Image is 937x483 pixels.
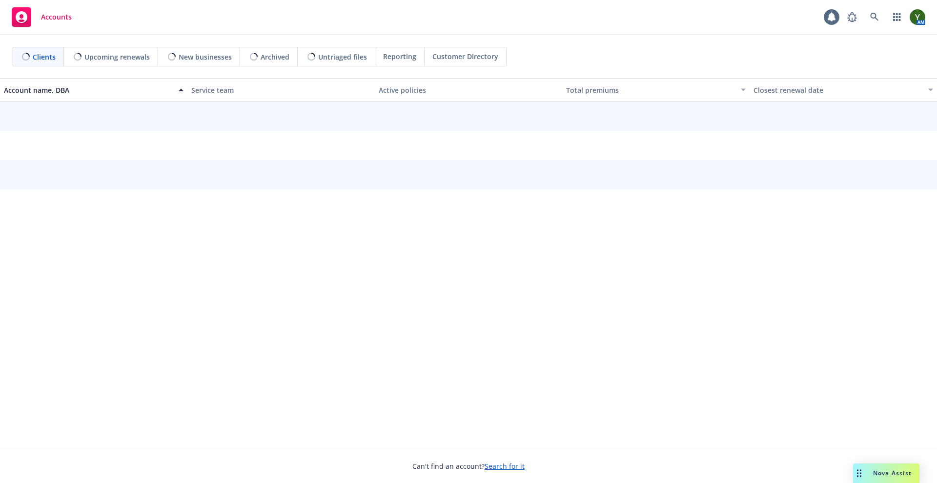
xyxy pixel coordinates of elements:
span: Nova Assist [873,469,912,477]
span: New businesses [179,52,232,62]
span: Untriaged files [318,52,367,62]
button: Nova Assist [853,463,919,483]
div: Service team [191,85,371,95]
button: Total premiums [562,78,750,102]
a: Search for it [485,462,525,471]
div: Closest renewal date [754,85,922,95]
button: Closest renewal date [750,78,937,102]
a: Switch app [887,7,907,27]
span: Clients [33,52,56,62]
button: Service team [187,78,375,102]
a: Accounts [8,3,76,31]
span: Upcoming renewals [84,52,150,62]
span: Archived [261,52,289,62]
span: Reporting [383,51,416,62]
a: Search [865,7,884,27]
button: Active policies [375,78,562,102]
div: Account name, DBA [4,85,173,95]
span: Accounts [41,13,72,21]
img: photo [910,9,925,25]
span: Customer Directory [432,51,498,62]
div: Total premiums [566,85,735,95]
span: Can't find an account? [412,461,525,471]
div: Drag to move [853,463,865,483]
a: Report a Bug [842,7,862,27]
div: Active policies [379,85,558,95]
